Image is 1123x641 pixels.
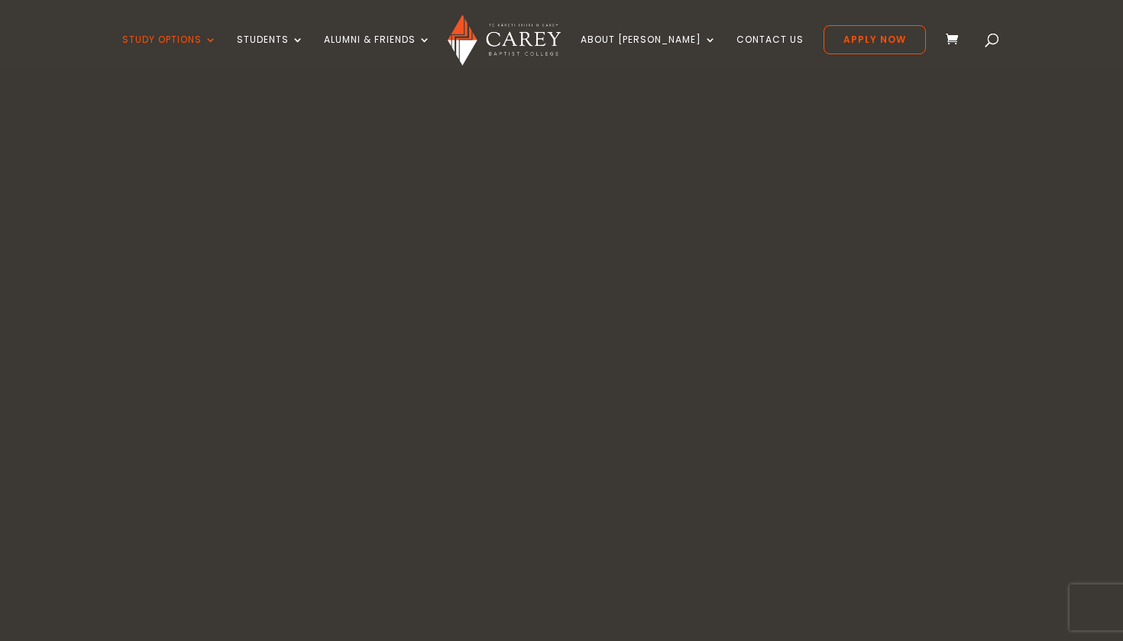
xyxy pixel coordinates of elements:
[824,25,926,54] a: Apply Now
[581,34,717,70] a: About [PERSON_NAME]
[448,15,560,66] img: Carey Baptist College
[324,34,431,70] a: Alumni & Friends
[122,34,217,70] a: Study Options
[237,34,304,70] a: Students
[736,34,804,70] a: Contact Us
